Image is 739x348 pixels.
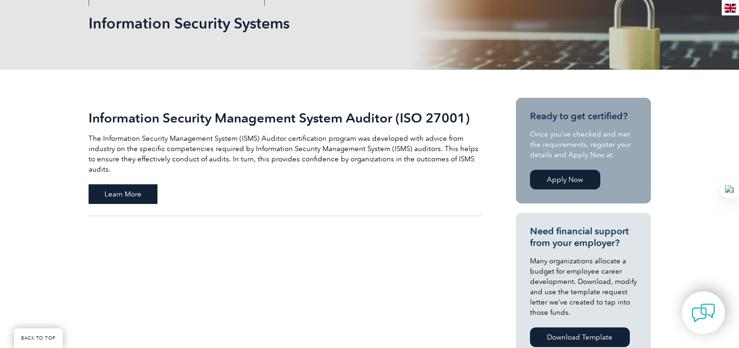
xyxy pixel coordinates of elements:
h3: Need financial support from your employer? [530,225,637,249]
h1: Information Security Systems [89,14,448,32]
p: Many organizations allocate a budget for employee career development. Download, modify and use th... [530,256,637,318]
h3: Ready to get certified? [530,110,637,122]
h2: Information Security Management System Auditor (ISO 27001) [89,110,482,125]
p: The Information Security Management System (ISMS) Auditor certification program was developed wit... [89,133,482,174]
span: Learn More [89,184,157,204]
img: en [724,4,736,13]
p: Once you’ve checked and met the requirements, register your details and Apply Now at [530,129,637,160]
a: BACK TO TOP [14,328,63,348]
a: Apply Now [530,170,600,189]
a: Information Security Management System Auditor (ISO 27001) The Information Security Management Sy... [89,98,482,216]
img: contact-chat.png [692,301,715,325]
a: Download Template [530,327,630,347]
